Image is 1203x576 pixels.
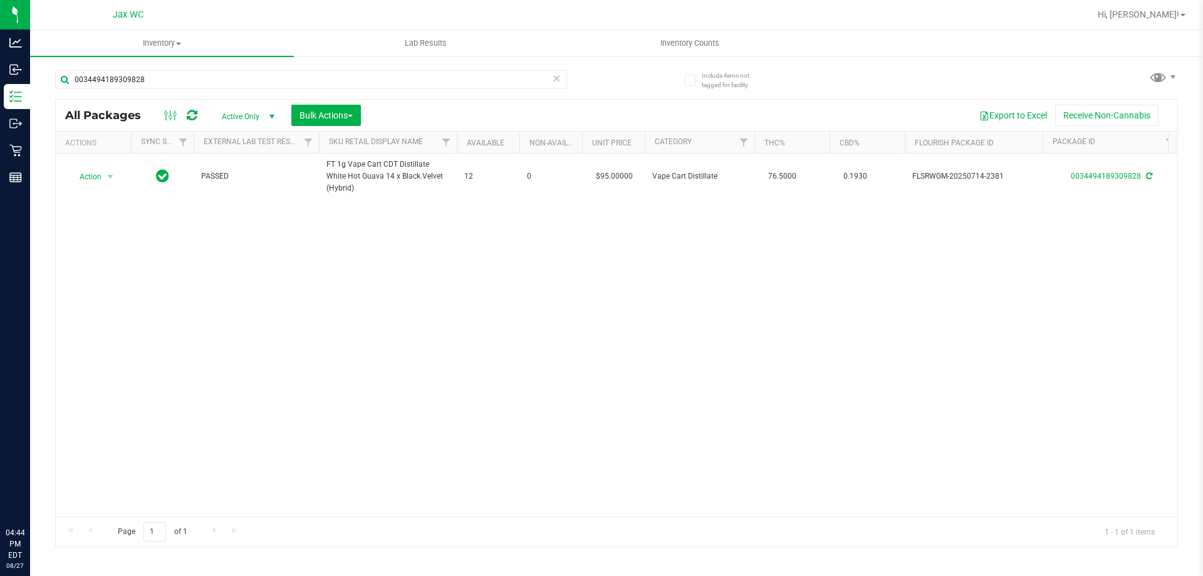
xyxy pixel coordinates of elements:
button: Receive Non-Cannabis [1055,105,1159,126]
a: Inventory [30,30,294,56]
p: 08/27 [6,561,24,570]
p: 04:44 PM EDT [6,527,24,561]
a: 0034494189309828 [1071,172,1141,181]
button: Export to Excel [971,105,1055,126]
inline-svg: Retail [9,144,22,157]
span: FT 1g Vape Cart CDT Distillate White Hot Guava 14 x Black Velvet (Hybrid) [326,159,449,195]
inline-svg: Analytics [9,36,22,49]
a: Unit Price [592,139,632,147]
a: Sync Status [141,137,189,146]
a: Flourish Package ID [915,139,994,147]
a: Filter [173,132,194,153]
a: CBD% [840,139,860,147]
span: Page of 1 [107,522,197,542]
inline-svg: Reports [9,171,22,184]
span: Action [68,168,102,186]
span: PASSED [201,170,311,182]
a: Filter [1160,132,1180,153]
a: Filter [436,132,457,153]
a: Filter [734,132,754,153]
a: Available [467,139,504,147]
span: 12 [464,170,512,182]
span: Jax WC [113,9,143,20]
button: Bulk Actions [291,105,361,126]
span: Clear [552,70,561,86]
span: Hi, [PERSON_NAME]! [1098,9,1179,19]
inline-svg: Inbound [9,63,22,76]
a: Filter [298,132,319,153]
a: THC% [764,139,785,147]
a: Package ID [1053,137,1095,146]
inline-svg: Inventory [9,90,22,103]
input: 1 [143,522,166,542]
span: 1 - 1 of 1 items [1095,522,1165,541]
span: Vape Cart Distillate [652,170,747,182]
a: Sku Retail Display Name [329,137,423,146]
iframe: Resource center [13,476,50,513]
span: 0.1930 [837,167,873,186]
span: All Packages [65,108,154,122]
span: FLSRWGM-20250714-2381 [912,170,1035,182]
a: Inventory Counts [558,30,821,56]
span: Include items not tagged for facility [702,71,764,90]
a: Category [655,137,692,146]
a: Lab Results [294,30,558,56]
span: Sync from Compliance System [1144,172,1152,181]
inline-svg: Outbound [9,117,22,130]
span: select [103,168,118,186]
span: Inventory Counts [643,38,736,49]
div: Actions [65,139,126,147]
span: Bulk Actions [299,110,353,120]
a: Non-Available [529,139,585,147]
span: $95.00000 [590,167,639,186]
span: 0 [527,170,575,182]
span: 76.5000 [762,167,803,186]
span: Inventory [30,38,294,49]
span: Lab Results [388,38,464,49]
input: Search Package ID, Item Name, SKU, Lot or Part Number... [55,70,567,89]
span: In Sync [156,167,169,185]
a: External Lab Test Result [204,137,302,146]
